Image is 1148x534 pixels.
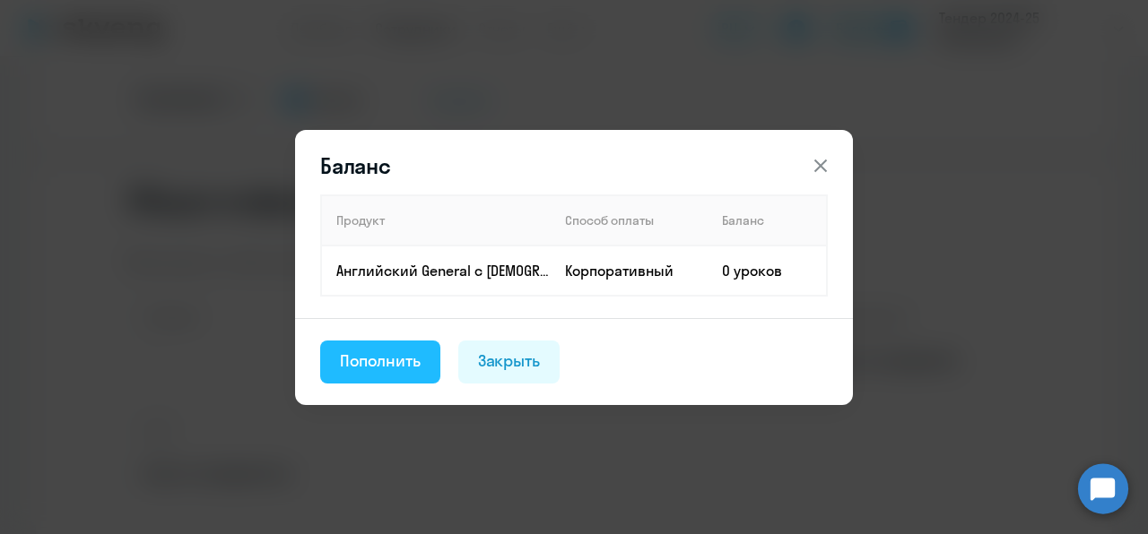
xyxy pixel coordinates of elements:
[295,151,853,180] header: Баланс
[708,245,827,296] td: 0 уроков
[551,195,708,245] th: Способ оплаты
[336,261,550,280] p: Английский General с [DEMOGRAPHIC_DATA] преподавателем
[320,340,440,383] button: Пополнить
[321,195,551,245] th: Продукт
[708,195,827,245] th: Баланс
[551,245,708,296] td: Корпоративный
[458,340,561,383] button: Закрыть
[340,349,421,373] div: Пополнить
[478,349,541,373] div: Закрыть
